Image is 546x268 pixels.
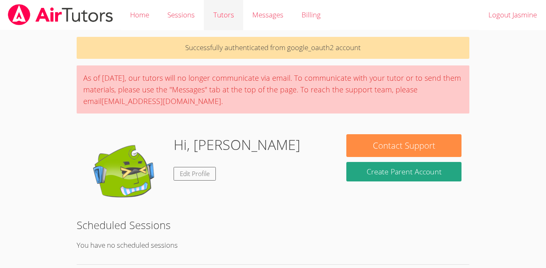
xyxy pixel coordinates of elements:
[77,217,470,233] h2: Scheduled Sessions
[77,37,470,59] p: Successfully authenticated from google_oauth2 account
[77,239,470,251] p: You have no scheduled sessions
[174,134,300,155] h1: Hi, [PERSON_NAME]
[7,4,114,25] img: airtutors_banner-c4298cdbf04f3fff15de1276eac7730deb9818008684d7c2e4769d2f7ddbe033.png
[84,134,167,217] img: default.png
[252,10,283,19] span: Messages
[346,134,461,157] button: Contact Support
[77,65,470,113] div: As of [DATE], our tutors will no longer communicate via email. To communicate with your tutor or ...
[174,167,216,181] a: Edit Profile
[346,162,461,181] button: Create Parent Account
